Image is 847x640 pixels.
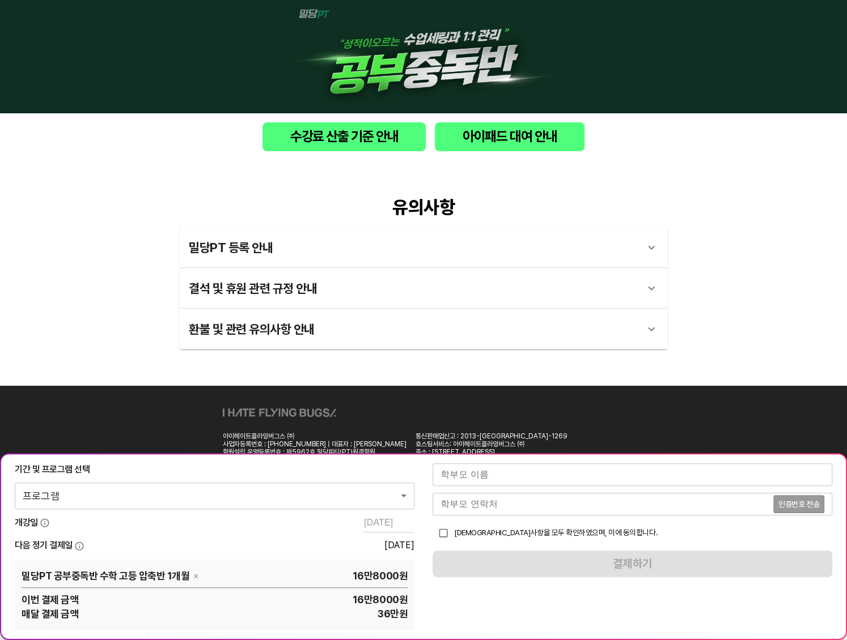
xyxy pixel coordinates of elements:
[180,227,667,268] div: 밀당PT 등록 안내
[433,493,773,515] input: 학부모 연락처를 입력해주세요
[272,127,417,147] span: 수강료 산출 기준 안내
[180,197,667,218] div: 유의사항
[15,517,38,529] span: 개강일
[416,432,624,440] div: 통신판매업신고 : 2013-[GEOGRAPHIC_DATA]-1269
[454,528,657,537] span: [DEMOGRAPHIC_DATA]사항을 모두 확인하였으며, 이에 동의합니다.
[384,540,414,551] div: [DATE]
[15,483,414,509] div: 프로그램
[223,408,336,417] img: ihateflyingbugs
[444,127,575,147] span: 아이패드 대여 안내
[416,440,624,448] div: 호스팅서비스: 아이헤이트플라잉버그스 ㈜
[78,607,408,621] span: 36만 원
[223,448,406,456] div: 학원설립 운영등록번호 : 제5962호 밀당피티(PT)원격학원
[180,309,667,349] div: 환불 및 관련 유의사항 안내
[22,568,189,582] span: 밀당PT 공부중독반 수학 고등 압축반 1개월
[189,315,638,343] div: 환불 및 관련 유의사항 안내
[262,122,426,151] button: 수강료 산출 기준 안내
[433,463,832,486] input: 학부모 이름을 입력해주세요
[189,234,638,261] div: 밀당PT 등록 안내
[435,122,585,151] button: 아이패드 대여 안내
[223,440,406,448] div: 사업자등록번호 : [PHONE_NUMBER] | 대표자 : [PERSON_NAME]
[22,607,78,621] span: 매달 결제 금액
[287,9,560,104] img: 1
[223,432,406,440] div: 아이헤이트플라잉버그스 ㈜
[22,592,78,607] span: 이번 결제 금액
[78,592,408,607] span: 16만8000 원
[416,448,624,456] div: 주소 : [STREET_ADDRESS]
[15,463,414,476] div: 기간 및 프로그램 선택
[189,275,638,302] div: 결석 및 휴원 관련 규정 안내
[15,539,73,552] span: 다음 정기 결제일
[203,568,408,582] span: 16만8000 원
[180,268,667,309] div: 결석 및 휴원 관련 규정 안내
